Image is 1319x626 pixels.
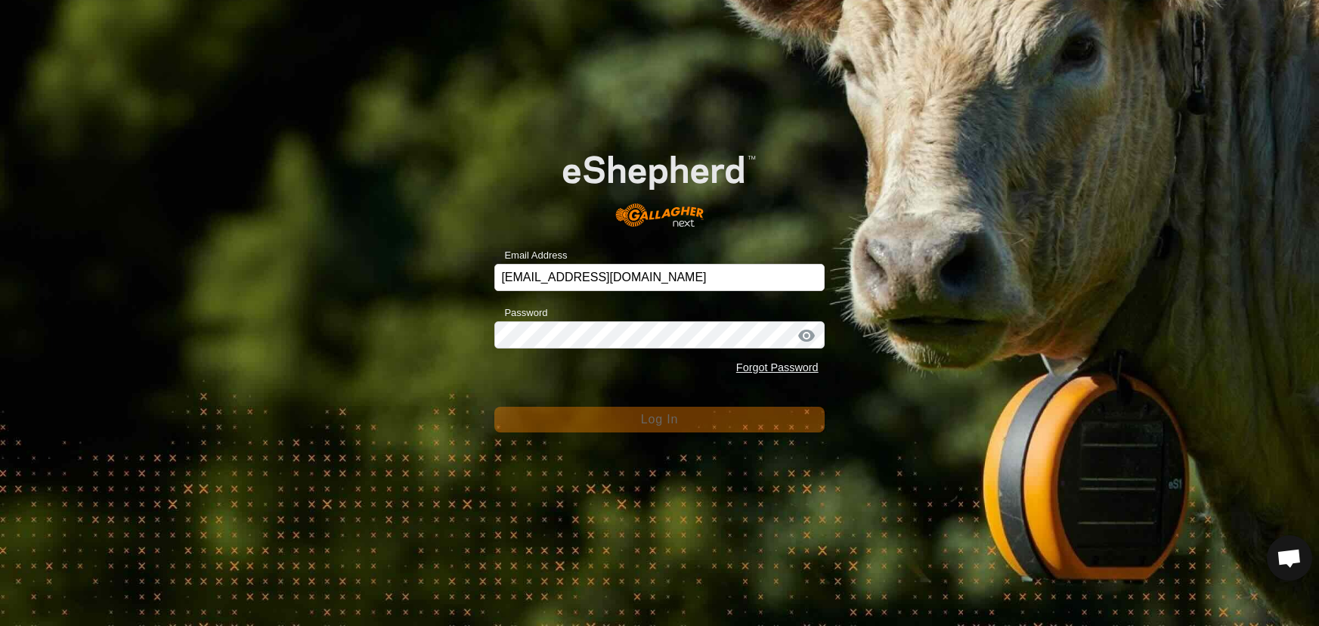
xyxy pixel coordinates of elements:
a: Forgot Password [736,361,819,373]
span: Log In [641,413,678,426]
label: Email Address [494,248,567,263]
img: E-shepherd Logo [528,128,791,240]
label: Password [494,305,547,321]
input: Email Address [494,264,824,291]
button: Log In [494,407,824,432]
div: Open chat [1267,535,1312,581]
